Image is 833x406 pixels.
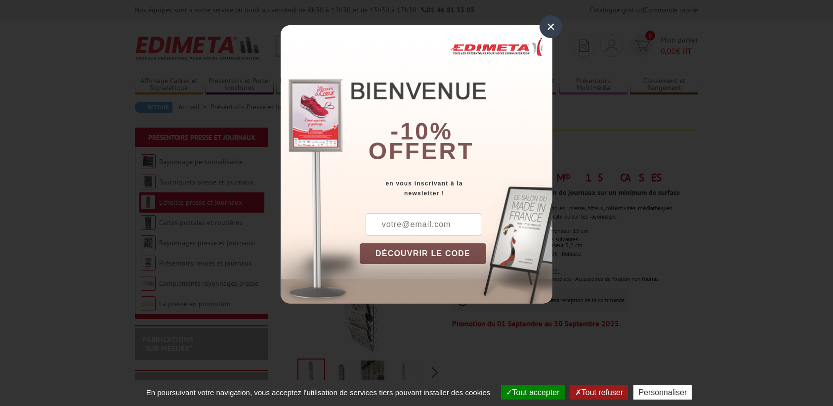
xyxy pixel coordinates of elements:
[366,213,481,236] input: votre@email.com
[369,138,474,164] font: offert
[540,15,562,38] div: ×
[501,385,565,400] button: Tout accepter
[360,179,552,198] div: en vous inscrivant à la newsletter !
[360,243,486,264] button: DÉCOUVRIR LE CODE
[570,385,628,400] button: Tout refuser
[633,385,692,400] button: Personnaliser (fenêtre modale)
[390,118,453,144] b: -10%
[141,388,496,397] span: En poursuivant votre navigation, vous acceptez l'utilisation de services tiers pouvant installer ...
